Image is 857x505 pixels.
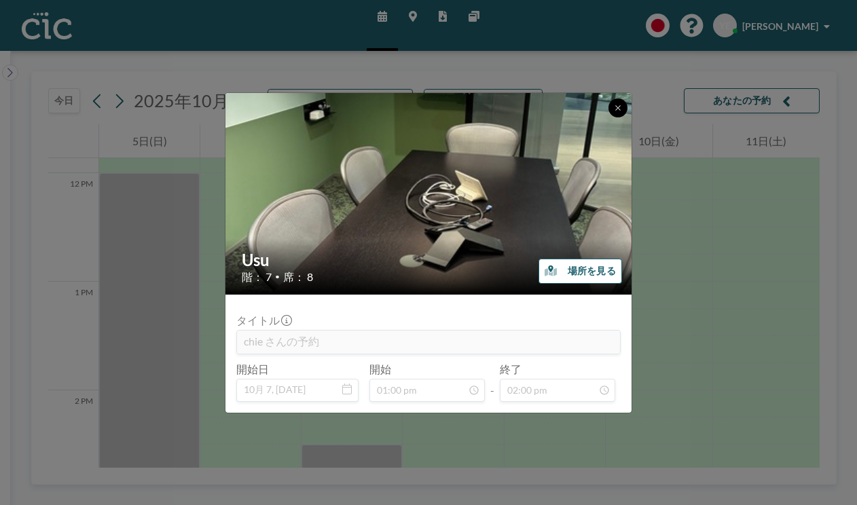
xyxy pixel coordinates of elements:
[237,331,620,354] input: (タイトルなし)
[236,362,269,376] label: 開始日
[539,259,622,284] button: 場所を見る
[500,362,522,376] label: 終了
[369,362,391,376] label: 開始
[283,270,313,284] span: 席： 8
[275,272,280,282] span: •
[236,314,291,327] label: タイトル
[490,367,494,397] span: -
[242,250,617,270] h2: Usu
[242,270,272,284] span: 階： 7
